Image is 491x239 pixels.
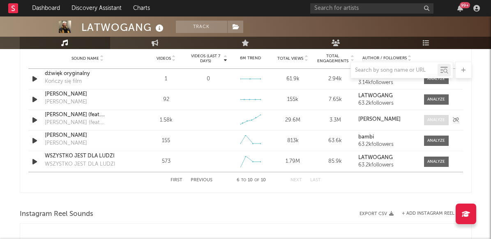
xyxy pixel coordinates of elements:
div: 63.2k followers [358,162,415,168]
span: Author / Followers [362,56,407,61]
span: to [241,178,246,182]
strong: LATWOGANG [358,93,393,98]
button: Previous [191,178,212,183]
div: WSZYSTKO JEST DLA LUDZI [45,160,115,169]
button: Next [290,178,302,183]
div: + Add Instagram Reel Sound [394,211,472,216]
span: Total Engagements [316,54,349,63]
div: 6 10 10 [229,176,274,185]
span: Videos (last 7 days) [189,54,222,63]
div: 0 [207,75,210,83]
div: 63.2k followers [358,101,415,106]
a: LATWOGANG [358,93,415,99]
div: 63.6k [316,137,354,145]
input: Search for artists [310,3,433,14]
span: of [254,178,259,182]
button: 99+ [457,5,463,12]
a: WSZYSTKO JEST DLA LUDZI [45,152,131,160]
input: Search by song name or URL [351,67,438,74]
div: LATWOGANG [81,21,166,34]
span: Sound Name [71,56,99,61]
div: [PERSON_NAME] [45,139,87,148]
strong: [PERSON_NAME] [358,117,401,122]
div: 6M Trend [231,55,270,61]
div: 2.94k [316,75,354,83]
div: 99 + [460,2,470,8]
div: 3.14k followers [358,80,415,86]
span: Videos [157,56,171,61]
div: 573 [147,157,185,166]
div: [PERSON_NAME] (feat. [PERSON_NAME]) [45,119,131,127]
div: 63.2k followers [358,142,415,148]
div: 813k [274,137,312,145]
div: 1 [147,75,185,83]
button: Last [310,178,321,183]
strong: LATWOGANG [358,155,393,160]
button: Export CSV [360,211,394,216]
span: Total Views [277,56,303,61]
a: bambi [358,134,415,140]
div: [PERSON_NAME] [45,98,87,106]
a: [PERSON_NAME] [45,131,131,140]
span: Instagram Reel Sounds [20,209,93,219]
button: Track [176,21,227,33]
a: [PERSON_NAME] (feat. [PERSON_NAME]) [45,111,131,119]
div: 1.79M [274,157,312,166]
a: [PERSON_NAME] [358,117,415,122]
a: LATWOGANG [358,155,415,161]
div: 7.65k [316,96,354,104]
div: 3.3M [316,116,354,124]
button: First [171,178,182,183]
div: 85.9k [316,157,354,166]
button: + Add Instagram Reel Sound [402,211,472,216]
div: 1.58k [147,116,185,124]
div: Kończy się film [45,77,82,86]
a: [PERSON_NAME] [45,90,131,98]
div: 29.6M [274,116,312,124]
div: 61.9k [274,75,312,83]
div: 155k [274,96,312,104]
div: 92 [147,96,185,104]
div: 155 [147,137,185,145]
strong: bambi [358,134,374,140]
